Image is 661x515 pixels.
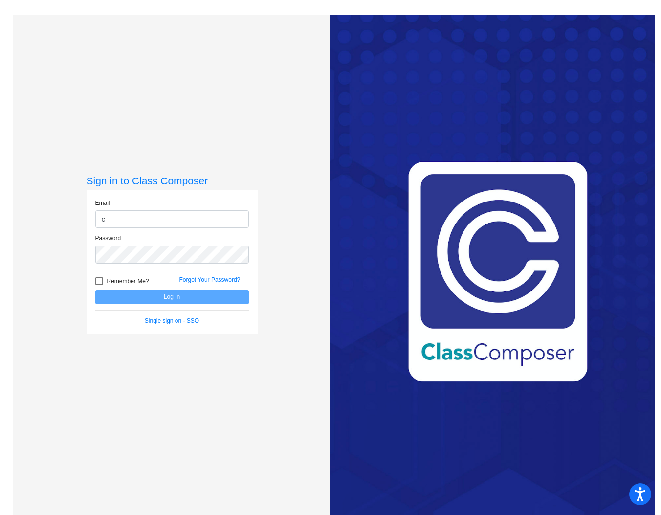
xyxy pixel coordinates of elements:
[107,275,149,287] span: Remember Me?
[95,234,121,243] label: Password
[179,276,241,283] a: Forgot Your Password?
[95,199,110,207] label: Email
[95,290,249,304] button: Log In
[145,317,199,324] a: Single sign on - SSO
[87,175,258,187] h3: Sign in to Class Composer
